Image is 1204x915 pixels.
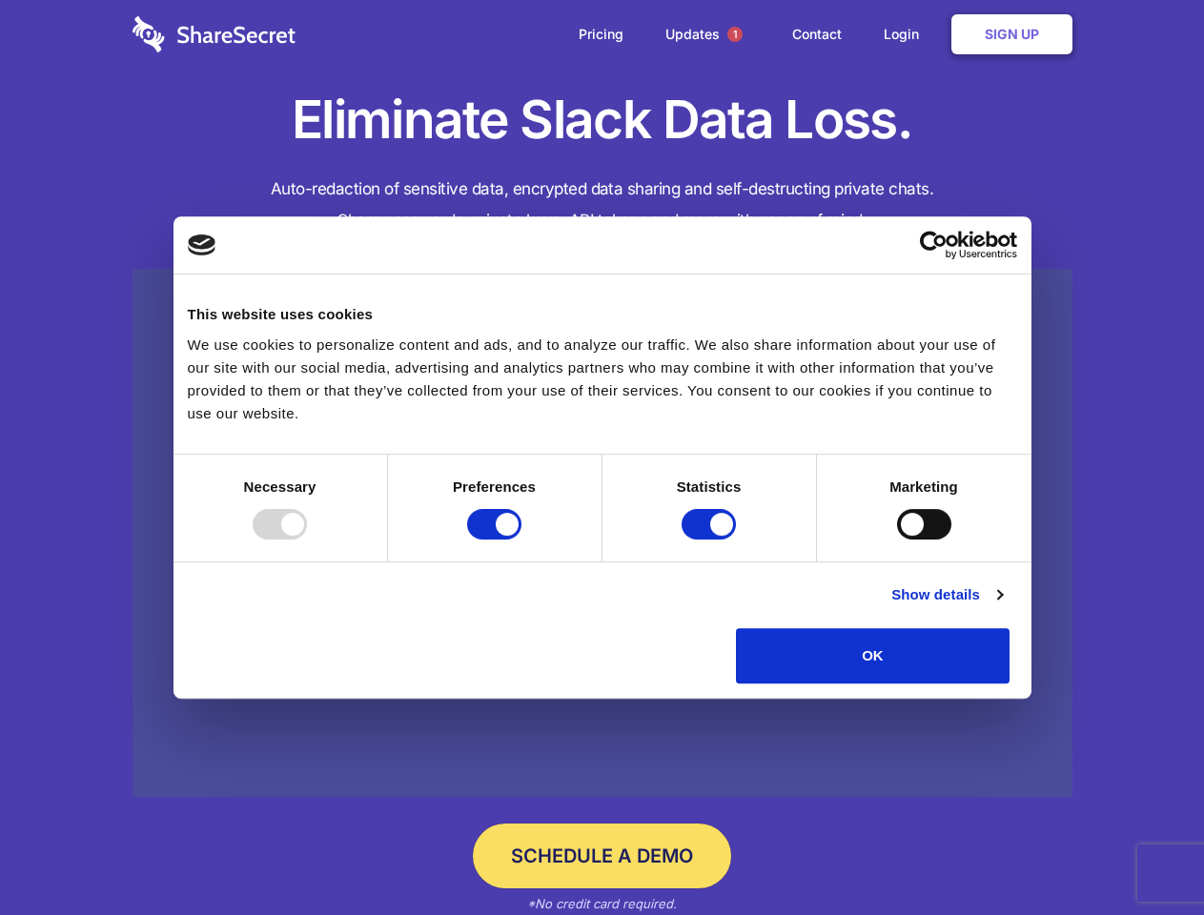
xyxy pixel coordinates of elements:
a: Schedule a Demo [473,823,731,888]
a: Login [865,5,948,64]
strong: Statistics [677,478,742,495]
em: *No credit card required. [527,896,677,911]
a: Show details [891,583,1002,606]
a: Pricing [560,5,643,64]
span: 1 [727,27,743,42]
strong: Necessary [244,478,316,495]
h1: Eliminate Slack Data Loss. [133,86,1072,154]
img: logo [188,234,216,255]
a: Sign Up [951,14,1072,54]
button: OK [736,628,1010,683]
div: This website uses cookies [188,303,1017,326]
strong: Preferences [453,478,536,495]
h4: Auto-redaction of sensitive data, encrypted data sharing and self-destructing private chats. Shar... [133,173,1072,236]
a: Contact [773,5,861,64]
img: logo-wordmark-white-trans-d4663122ce5f474addd5e946df7df03e33cb6a1c49d2221995e7729f52c070b2.svg [133,16,296,52]
a: Wistia video thumbnail [133,269,1072,798]
strong: Marketing [889,478,958,495]
a: Usercentrics Cookiebot - opens in a new window [850,231,1017,259]
div: We use cookies to personalize content and ads, and to analyze our traffic. We also share informat... [188,334,1017,425]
